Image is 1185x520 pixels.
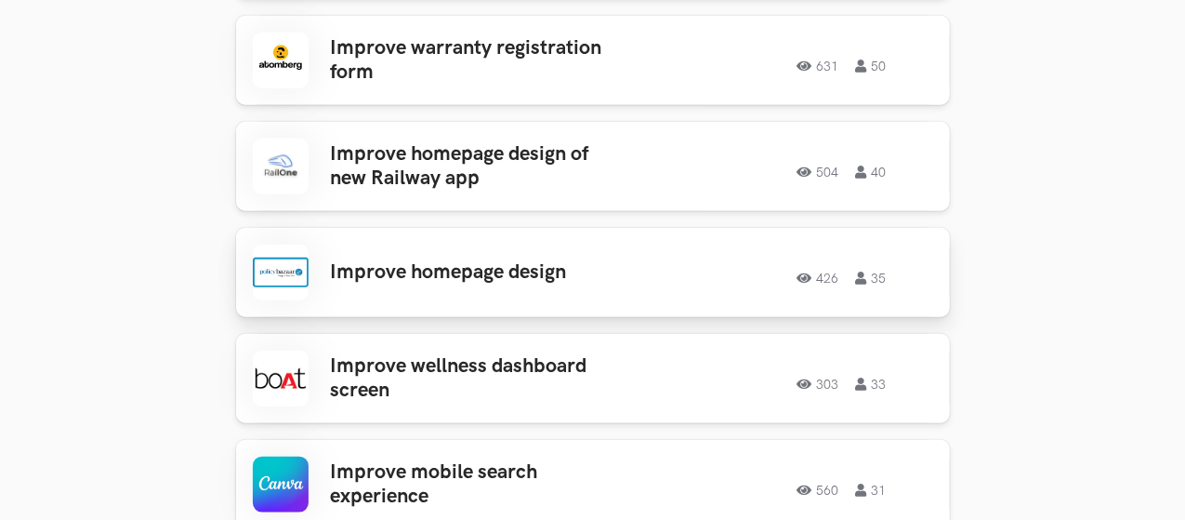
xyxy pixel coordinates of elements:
[856,378,887,391] span: 33
[236,228,950,317] a: Improve homepage design42635
[331,36,621,86] h3: Improve warranty registration form
[797,60,839,73] span: 631
[797,166,839,179] span: 504
[236,16,950,105] a: Improve warranty registration form63150
[856,166,887,179] span: 40
[797,484,839,497] span: 560
[797,272,839,285] span: 426
[331,354,621,404] h3: Improve wellness dashboard screen
[236,334,950,423] a: Improve wellness dashboard screen30333
[331,460,621,510] h3: Improve mobile search experience
[797,378,839,391] span: 303
[856,272,887,285] span: 35
[856,484,887,497] span: 31
[236,122,950,211] a: Improve homepage design of new Railway app50440
[331,260,621,285] h3: Improve homepage design
[856,60,887,73] span: 50
[331,142,621,192] h3: Improve homepage design of new Railway app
